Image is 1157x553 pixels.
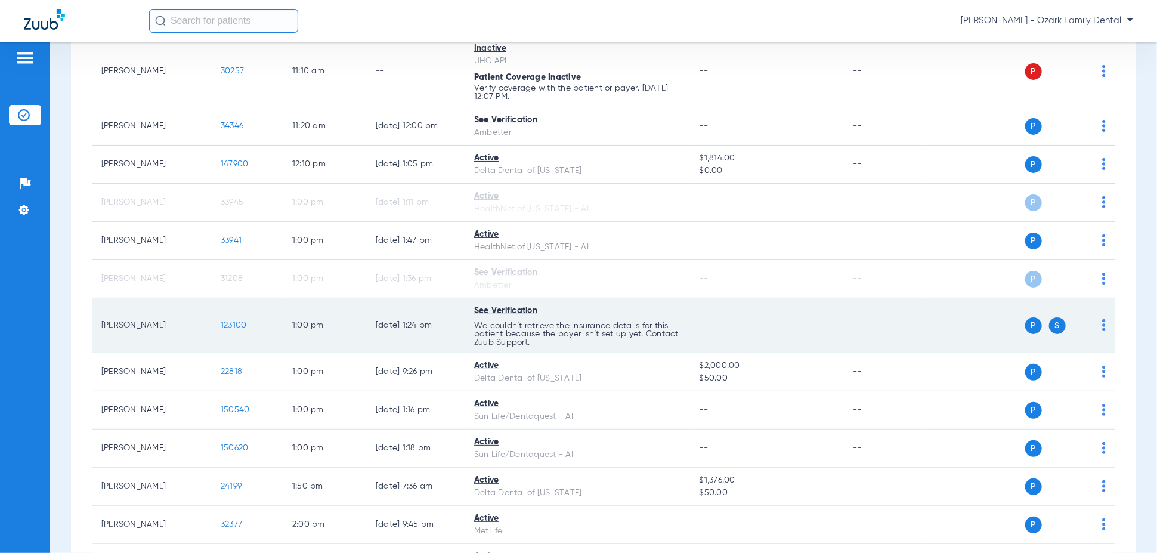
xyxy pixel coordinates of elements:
img: group-dot-blue.svg [1102,404,1106,416]
td: [PERSON_NAME] [92,107,211,146]
span: P [1025,271,1042,288]
td: -- [843,430,924,468]
div: Active [474,228,680,241]
td: 12:10 PM [283,146,366,184]
td: -- [843,107,924,146]
div: Delta Dental of [US_STATE] [474,372,680,385]
div: Inactive [474,42,680,55]
div: Active [474,474,680,487]
div: Active [474,152,680,165]
div: Ambetter [474,279,680,292]
td: [PERSON_NAME] [92,506,211,544]
span: -- [700,406,709,414]
span: 34346 [221,122,243,130]
span: $1,814.00 [700,152,834,165]
div: HealthNet of [US_STATE] - AI [474,241,680,254]
div: UHC API [474,55,680,67]
span: $1,376.00 [700,474,834,487]
span: 150620 [221,444,249,452]
span: 33945 [221,198,243,206]
div: Active [474,398,680,410]
td: 11:10 AM [283,36,366,107]
td: [PERSON_NAME] [92,298,211,353]
span: P [1025,194,1042,211]
td: [DATE] 1:16 PM [366,391,465,430]
td: [PERSON_NAME] [92,353,211,391]
span: -- [700,198,709,206]
img: group-dot-blue.svg [1102,366,1106,378]
td: 1:00 PM [283,353,366,391]
span: P [1025,440,1042,457]
td: [PERSON_NAME] [92,391,211,430]
iframe: Chat Widget [1097,496,1157,553]
span: 31208 [221,274,243,283]
td: 1:50 PM [283,468,366,506]
td: [DATE] 7:36 AM [366,468,465,506]
img: group-dot-blue.svg [1102,120,1106,132]
td: 1:00 PM [283,184,366,222]
span: $0.00 [700,165,834,177]
td: -- [843,36,924,107]
td: -- [843,184,924,222]
img: hamburger-icon [16,51,35,65]
td: 11:20 AM [283,107,366,146]
img: group-dot-blue.svg [1102,442,1106,454]
span: P [1025,478,1042,495]
img: group-dot-blue.svg [1102,196,1106,208]
span: 24199 [221,482,242,490]
div: Sun Life/Dentaquest - AI [474,410,680,423]
span: $50.00 [700,372,834,385]
span: -- [700,122,709,130]
td: -- [843,298,924,353]
span: 150540 [221,406,250,414]
div: Active [474,512,680,525]
div: Delta Dental of [US_STATE] [474,165,680,177]
span: P [1025,317,1042,334]
span: $50.00 [700,487,834,499]
td: -- [843,353,924,391]
div: See Verification [474,305,680,317]
td: 2:00 PM [283,506,366,544]
span: -- [700,520,709,529]
span: P [1025,517,1042,533]
td: [DATE] 12:00 PM [366,107,465,146]
span: 32377 [221,520,242,529]
img: group-dot-blue.svg [1102,480,1106,492]
td: 1:00 PM [283,260,366,298]
div: HealthNet of [US_STATE] - AI [474,203,680,215]
td: [DATE] 1:24 PM [366,298,465,353]
span: S [1049,317,1066,334]
span: P [1025,402,1042,419]
p: Verify coverage with the patient or payer. [DATE] 12:07 PM. [474,84,680,101]
td: -- [843,222,924,260]
td: [DATE] 1:18 PM [366,430,465,468]
span: 123100 [221,321,247,329]
img: group-dot-blue.svg [1102,158,1106,170]
span: P [1025,233,1042,249]
img: Zuub Logo [24,9,65,30]
td: -- [843,468,924,506]
span: -- [700,444,709,452]
span: P [1025,63,1042,80]
td: [PERSON_NAME] [92,260,211,298]
p: We couldn’t retrieve the insurance details for this patient because the payer isn’t set up yet. C... [474,322,680,347]
span: $2,000.00 [700,360,834,372]
td: 1:00 PM [283,222,366,260]
span: -- [700,274,709,283]
span: Patient Coverage Inactive [474,73,581,82]
td: [PERSON_NAME] [92,146,211,184]
td: -- [366,36,465,107]
td: [DATE] 1:47 PM [366,222,465,260]
img: group-dot-blue.svg [1102,319,1106,331]
td: [DATE] 1:05 PM [366,146,465,184]
td: -- [843,146,924,184]
span: P [1025,364,1042,381]
span: 33941 [221,236,242,245]
div: Delta Dental of [US_STATE] [474,487,680,499]
img: group-dot-blue.svg [1102,65,1106,77]
div: Active [474,190,680,203]
td: -- [843,391,924,430]
td: [DATE] 1:11 PM [366,184,465,222]
td: 1:00 PM [283,391,366,430]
